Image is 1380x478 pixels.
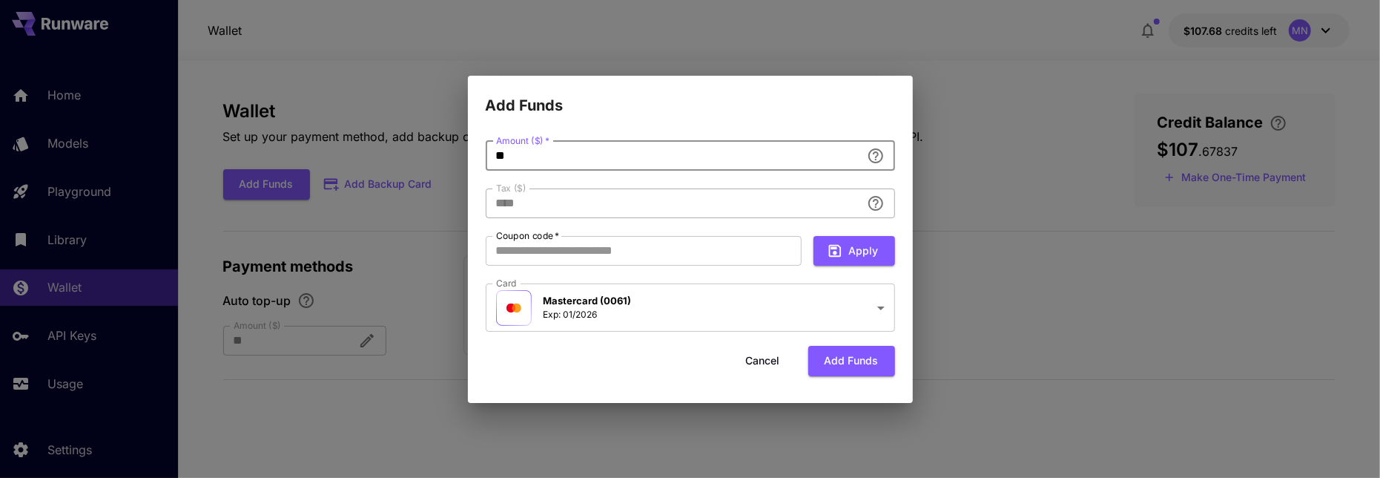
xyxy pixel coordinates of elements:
p: Mastercard (0061) [544,294,632,309]
label: Card [496,277,517,289]
button: Cancel [730,346,796,376]
button: Add funds [808,346,895,376]
img: tab_domain_overview_orange.svg [40,86,52,98]
h2: Add Funds [468,76,913,117]
button: Apply [813,236,895,266]
div: Domain Overview [56,88,133,97]
label: Tax ($) [496,182,526,194]
label: Coupon code [496,229,560,242]
p: Exp: 01/2026 [544,308,632,321]
div: Keywords by Traffic [164,88,250,97]
img: tab_keywords_by_traffic_grey.svg [148,86,159,98]
img: logo_orange.svg [24,24,36,36]
label: Amount ($) [496,134,549,147]
div: v 4.0.25 [42,24,73,36]
div: Domain: [URL] [39,39,105,50]
img: website_grey.svg [24,39,36,50]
